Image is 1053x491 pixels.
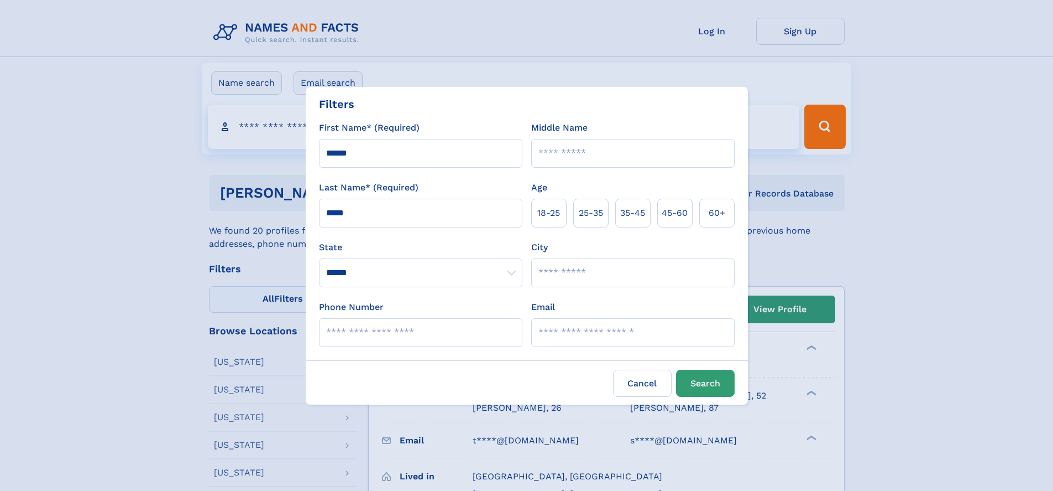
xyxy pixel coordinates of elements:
span: 60+ [709,206,725,220]
label: Last Name* (Required) [319,181,418,194]
span: 18‑25 [537,206,560,220]
label: Phone Number [319,301,384,314]
div: Filters [319,96,354,112]
label: Middle Name [531,121,588,135]
span: 25‑35 [579,206,603,220]
label: City [531,241,548,254]
label: Email [531,301,555,314]
label: State [319,241,522,254]
label: Cancel [613,370,672,397]
button: Search [676,370,735,397]
label: First Name* (Required) [319,121,420,135]
span: 35‑45 [620,206,645,220]
label: Age [531,181,547,194]
span: 45‑60 [662,206,688,220]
